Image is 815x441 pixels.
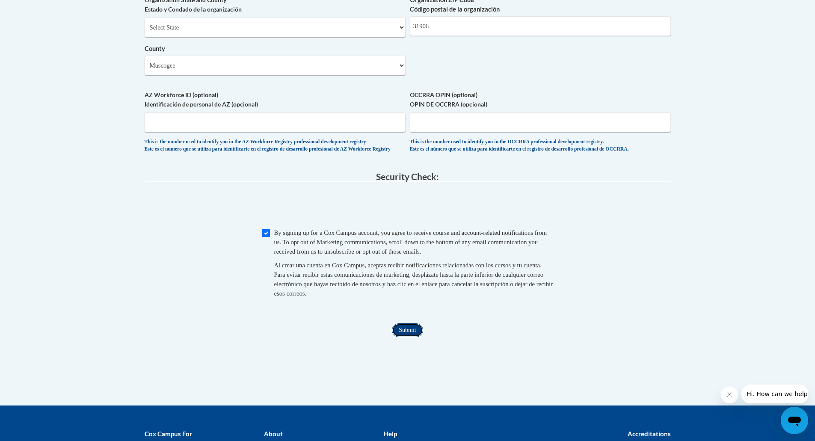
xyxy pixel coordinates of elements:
[145,44,406,53] label: County
[410,90,671,109] label: OCCRRA OPIN (optional) OPIN DE OCCRRA (opcional)
[384,430,397,438] b: Help
[5,6,69,13] span: Hi. How can we help?
[628,430,671,438] b: Accreditations
[343,190,473,224] iframe: reCAPTCHA
[264,430,283,438] b: About
[781,407,808,434] iframe: Button to launch messaging window
[392,323,423,337] input: Submit
[274,262,553,297] span: Al crear una cuenta en Cox Campus, aceptas recibir notificaciones relacionadas con los cursos y t...
[410,16,671,36] input: Metadata input
[145,139,406,153] div: This is the number used to identify you in the AZ Workforce Registry professional development reg...
[410,139,671,153] div: This is the number used to identify you in the OCCRRA professional development registry. Este es ...
[145,430,192,438] b: Cox Campus For
[145,90,406,109] label: AZ Workforce ID (optional) Identificación de personal de AZ (opcional)
[376,171,439,182] span: Security Check:
[741,385,808,403] iframe: Message from company
[721,386,738,403] iframe: Close message
[274,229,547,255] span: By signing up for a Cox Campus account, you agree to receive course and account-related notificat...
